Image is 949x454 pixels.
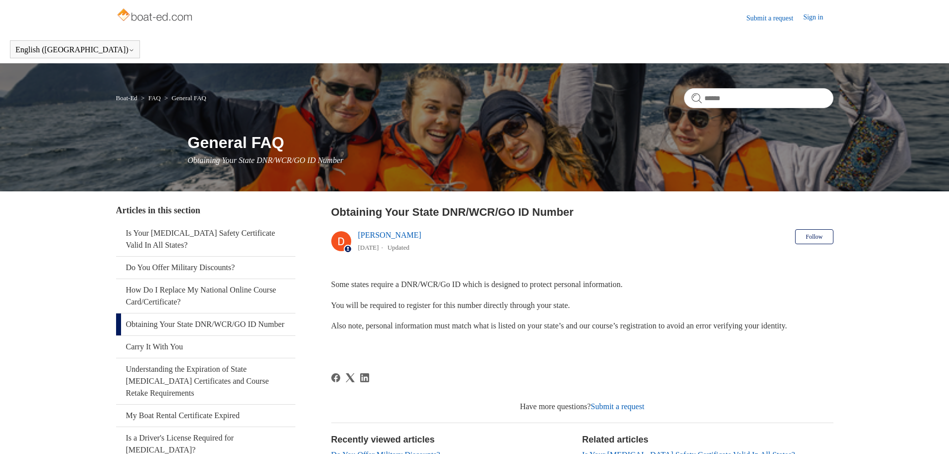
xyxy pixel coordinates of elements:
[188,156,344,164] span: Obtaining Your State DNR/WCR/GO ID Number
[331,301,570,309] span: You will be required to register for this number directly through your state.
[331,401,833,413] div: Have more questions?
[116,279,295,313] a: How Do I Replace My National Online Course Card/Certificate?
[331,321,787,330] span: Also note, personal information must match what is listed on your state’s and our course’s regist...
[684,88,833,108] input: Search
[172,94,206,102] a: General FAQ
[582,433,833,447] h2: Related articles
[139,94,162,102] li: FAQ
[162,94,206,102] li: General FAQ
[331,204,833,220] h2: Obtaining Your State DNR/WCR/GO ID Number
[116,205,200,215] span: Articles in this section
[346,373,355,382] a: X Corp
[591,402,645,411] a: Submit a request
[358,231,421,239] a: [PERSON_NAME]
[331,433,572,447] h2: Recently viewed articles
[116,94,137,102] a: Boat-Ed
[331,373,340,382] a: Facebook
[346,373,355,382] svg: Share this page on X Corp
[116,336,295,358] a: Carry It With You
[15,45,135,54] button: English ([GEOGRAPHIC_DATA])
[188,131,833,154] h1: General FAQ
[116,313,295,335] a: Obtaining Your State DNR/WCR/GO ID Number
[331,373,340,382] svg: Share this page on Facebook
[116,6,195,26] img: Boat-Ed Help Center home page
[116,94,139,102] li: Boat-Ed
[148,94,161,102] a: FAQ
[360,373,369,382] svg: Share this page on LinkedIn
[746,13,803,23] a: Submit a request
[388,244,409,251] li: Updated
[116,358,295,404] a: Understanding the Expiration of State [MEDICAL_DATA] Certificates and Course Retake Requirements
[116,257,295,279] a: Do You Offer Military Discounts?
[803,12,833,24] a: Sign in
[116,222,295,256] a: Is Your [MEDICAL_DATA] Safety Certificate Valid In All States?
[358,244,379,251] time: 03/01/2024, 13:50
[360,373,369,382] a: LinkedIn
[116,405,295,427] a: My Boat Rental Certificate Expired
[331,280,623,289] span: Some states require a DNR/WCR/Go ID which is designed to protect personal information.
[795,229,833,244] button: Follow Article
